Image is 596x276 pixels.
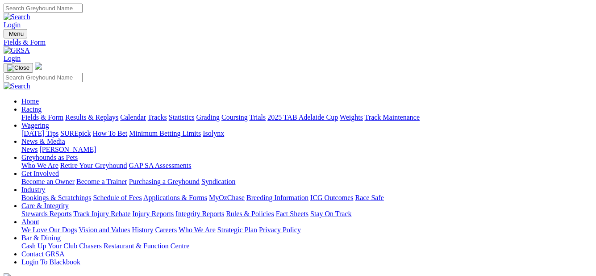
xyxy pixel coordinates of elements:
[4,4,83,13] input: Search
[21,113,592,121] div: Racing
[120,113,146,121] a: Calendar
[21,146,38,153] a: News
[39,146,96,153] a: [PERSON_NAME]
[93,130,128,137] a: How To Bet
[143,194,207,201] a: Applications & Forms
[21,113,63,121] a: Fields & Form
[21,186,45,193] a: Industry
[76,178,127,185] a: Become a Trainer
[4,21,21,29] a: Login
[21,210,71,217] a: Stewards Reports
[196,113,220,121] a: Grading
[4,29,27,38] button: Toggle navigation
[21,194,592,202] div: Industry
[217,226,257,234] a: Strategic Plan
[21,130,58,137] a: [DATE] Tips
[226,210,274,217] a: Rules & Policies
[21,210,592,218] div: Care & Integrity
[4,38,592,46] a: Fields & Form
[21,202,69,209] a: Care & Integrity
[21,226,77,234] a: We Love Our Dogs
[4,73,83,82] input: Search
[21,105,42,113] a: Racing
[340,113,363,121] a: Weights
[21,138,65,145] a: News & Media
[60,130,91,137] a: SUREpick
[21,162,58,169] a: Who We Are
[129,130,201,137] a: Minimum Betting Limits
[79,242,189,250] a: Chasers Restaurant & Function Centre
[155,226,177,234] a: Careers
[21,121,49,129] a: Wagering
[132,210,174,217] a: Injury Reports
[129,162,192,169] a: GAP SA Assessments
[276,210,308,217] a: Fact Sheets
[21,218,39,226] a: About
[65,113,118,121] a: Results & Replays
[7,64,29,71] img: Close
[249,113,266,121] a: Trials
[21,178,592,186] div: Get Involved
[267,113,338,121] a: 2025 TAB Adelaide Cup
[21,226,592,234] div: About
[21,170,59,177] a: Get Involved
[9,30,24,37] span: Menu
[310,210,351,217] a: Stay On Track
[21,154,78,161] a: Greyhounds as Pets
[21,258,80,266] a: Login To Blackbook
[21,250,64,258] a: Contact GRSA
[221,113,248,121] a: Coursing
[310,194,353,201] a: ICG Outcomes
[175,210,224,217] a: Integrity Reports
[21,242,592,250] div: Bar & Dining
[93,194,142,201] a: Schedule of Fees
[21,146,592,154] div: News & Media
[132,226,153,234] a: History
[21,130,592,138] div: Wagering
[21,162,592,170] div: Greyhounds as Pets
[355,194,383,201] a: Race Safe
[201,178,235,185] a: Syndication
[35,63,42,70] img: logo-grsa-white.png
[60,162,127,169] a: Retire Your Greyhound
[73,210,130,217] a: Track Injury Rebate
[21,178,75,185] a: Become an Owner
[4,46,30,54] img: GRSA
[21,194,91,201] a: Bookings & Scratchings
[129,178,200,185] a: Purchasing a Greyhound
[259,226,301,234] a: Privacy Policy
[21,242,77,250] a: Cash Up Your Club
[148,113,167,121] a: Tracks
[179,226,216,234] a: Who We Are
[365,113,420,121] a: Track Maintenance
[4,13,30,21] img: Search
[209,194,245,201] a: MyOzChase
[21,234,61,242] a: Bar & Dining
[4,82,30,90] img: Search
[169,113,195,121] a: Statistics
[21,97,39,105] a: Home
[79,226,130,234] a: Vision and Values
[203,130,224,137] a: Isolynx
[246,194,308,201] a: Breeding Information
[4,54,21,62] a: Login
[4,63,33,73] button: Toggle navigation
